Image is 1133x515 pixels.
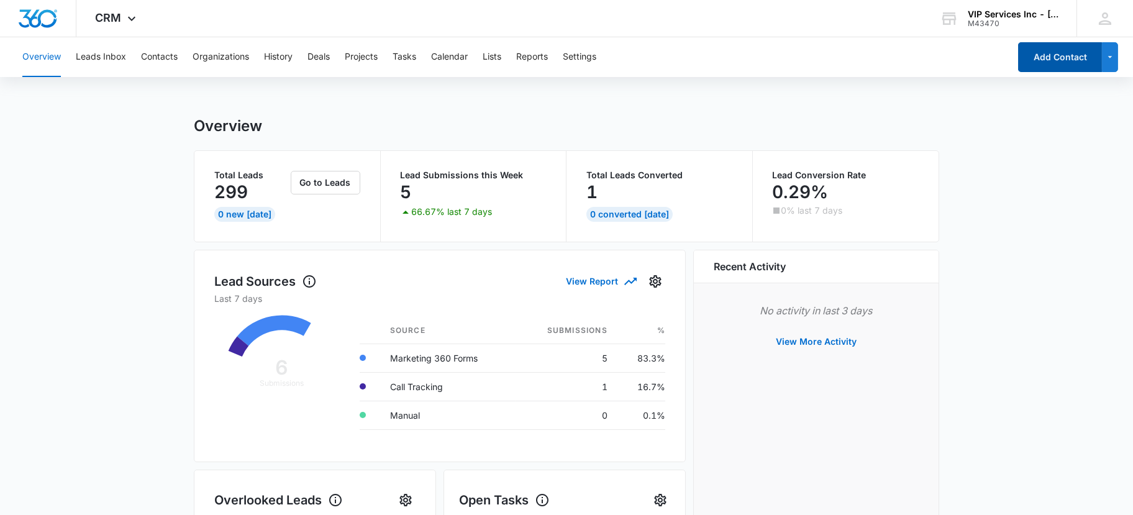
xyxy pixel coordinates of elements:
[617,317,665,344] th: %
[650,490,670,510] button: Settings
[214,171,288,180] p: Total Leads
[291,171,360,194] button: Go to Leads
[617,401,665,429] td: 0.1%
[95,11,121,24] span: CRM
[586,182,598,202] p: 1
[617,344,665,372] td: 83.3%
[516,37,548,77] button: Reports
[968,19,1058,28] div: account id
[264,37,293,77] button: History
[396,490,416,510] button: Settings
[380,372,516,401] td: Call Tracking
[1018,42,1102,72] button: Add Contact
[645,271,665,291] button: Settings
[214,272,317,291] h1: Lead Sources
[214,292,665,305] p: Last 7 days
[22,37,61,77] button: Overview
[431,37,468,77] button: Calendar
[516,401,617,429] td: 0
[401,171,547,180] p: Lead Submissions this Week
[214,182,248,202] p: 299
[412,207,493,216] p: 66.67% last 7 days
[380,344,516,372] td: Marketing 360 Forms
[193,37,249,77] button: Organizations
[380,401,516,429] td: Manual
[968,9,1058,19] div: account name
[345,37,378,77] button: Projects
[563,37,596,77] button: Settings
[566,270,635,292] button: View Report
[773,182,829,202] p: 0.29%
[516,372,617,401] td: 1
[586,207,673,222] div: 0 Converted [DATE]
[214,491,343,509] h1: Overlooked Leads
[763,327,869,357] button: View More Activity
[459,491,550,509] h1: Open Tasks
[393,37,416,77] button: Tasks
[483,37,501,77] button: Lists
[516,344,617,372] td: 5
[194,117,262,135] h1: Overview
[714,303,919,318] p: No activity in last 3 days
[516,317,617,344] th: Submissions
[714,259,786,274] h6: Recent Activity
[307,37,330,77] button: Deals
[141,37,178,77] button: Contacts
[401,182,412,202] p: 5
[214,207,275,222] div: 0 New [DATE]
[380,317,516,344] th: Source
[781,206,843,215] p: 0% last 7 days
[617,372,665,401] td: 16.7%
[586,171,732,180] p: Total Leads Converted
[76,37,126,77] button: Leads Inbox
[291,177,360,188] a: Go to Leads
[773,171,919,180] p: Lead Conversion Rate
